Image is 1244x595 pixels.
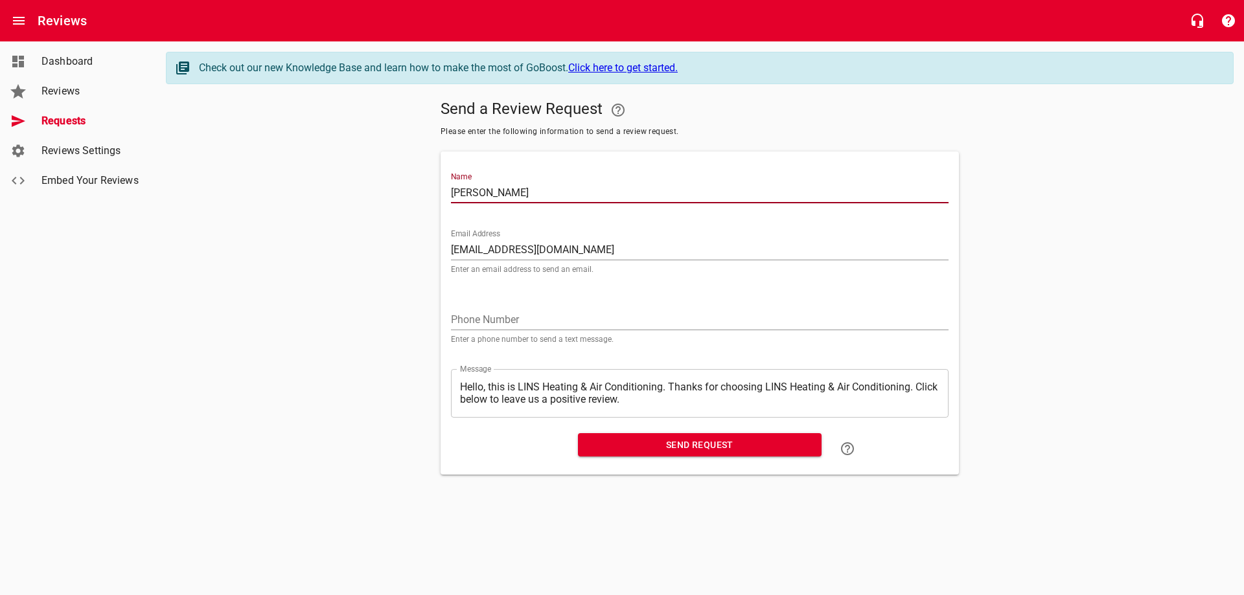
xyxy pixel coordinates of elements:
[451,173,472,181] label: Name
[41,54,140,69] span: Dashboard
[578,433,822,457] button: Send Request
[568,62,678,74] a: Click here to get started.
[441,126,959,139] span: Please enter the following information to send a review request.
[451,265,949,273] p: Enter an email address to send an email.
[460,381,939,405] textarea: Hello, this is LINS Heating & Air Conditioning. Thanks for choosing LINS Heating & Air Conditioni...
[41,173,140,188] span: Embed Your Reviews
[1182,5,1213,36] button: Live Chat
[832,433,863,464] a: Learn how to "Send a Review Request"
[41,84,140,99] span: Reviews
[588,437,811,453] span: Send Request
[3,5,34,36] button: Open drawer
[41,113,140,129] span: Requests
[41,143,140,159] span: Reviews Settings
[451,335,949,343] p: Enter a phone number to send a text message.
[603,95,634,126] a: Your Google or Facebook account must be connected to "Send a Review Request"
[199,60,1220,76] div: Check out our new Knowledge Base and learn how to make the most of GoBoost.
[1213,5,1244,36] button: Support Portal
[451,230,500,238] label: Email Address
[38,10,87,31] h6: Reviews
[441,95,959,126] h5: Send a Review Request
